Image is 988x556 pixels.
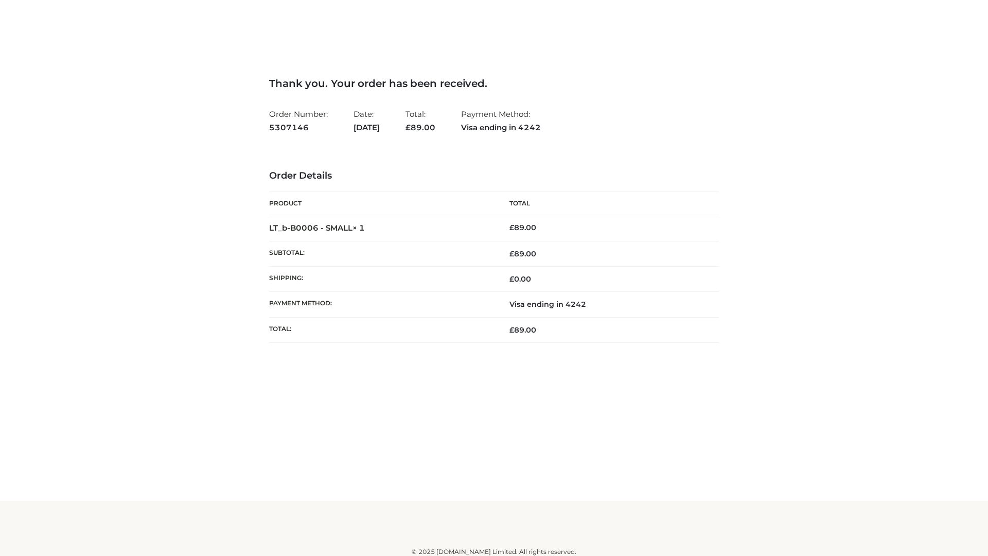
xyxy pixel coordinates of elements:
li: Order Number: [269,105,328,136]
li: Date: [354,105,380,136]
strong: 5307146 [269,121,328,134]
h3: Thank you. Your order has been received. [269,77,719,90]
li: Payment Method: [461,105,541,136]
strong: [DATE] [354,121,380,134]
span: 89.00 [509,249,536,258]
span: 89.00 [405,123,435,132]
span: £ [509,274,514,284]
th: Total: [269,317,494,342]
span: £ [509,223,514,232]
span: £ [509,249,514,258]
th: Subtotal: [269,241,494,266]
span: £ [509,325,514,335]
th: Product [269,192,494,215]
th: Payment method: [269,292,494,317]
th: Total [494,192,719,215]
strong: Visa ending in 4242 [461,121,541,134]
h3: Order Details [269,170,719,182]
td: Visa ending in 4242 [494,292,719,317]
th: Shipping: [269,267,494,292]
span: 89.00 [509,325,536,335]
strong: LT_b-B0006 - SMALL [269,223,365,233]
strong: × 1 [352,223,365,233]
bdi: 89.00 [509,223,536,232]
li: Total: [405,105,435,136]
span: £ [405,123,411,132]
bdi: 0.00 [509,274,531,284]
